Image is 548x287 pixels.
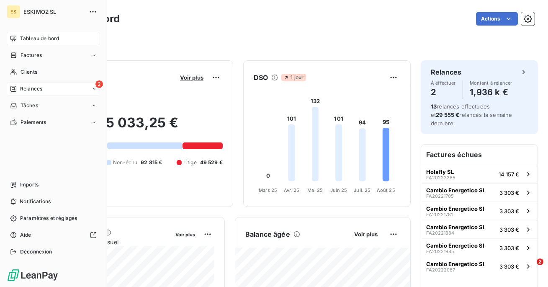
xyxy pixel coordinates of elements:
[426,249,454,254] span: FA20221985
[354,231,378,238] span: Voir plus
[95,80,103,88] span: 2
[259,187,277,193] tspan: Mars 25
[113,159,137,166] span: Non-échu
[431,80,456,85] span: À effectuer
[141,159,162,166] span: 92 815 €
[421,145,538,165] h6: Factures échues
[426,205,484,212] span: Cambio Energetico Sl
[421,238,538,257] button: Cambio Energetico SlFA202219853 303 €
[20,231,31,239] span: Aide
[470,80,512,85] span: Montant à relancer
[421,257,538,275] button: Cambio Energetico SlFA202220673 303 €
[426,194,454,199] span: FA20221705
[431,67,461,77] h6: Relances
[421,183,538,202] button: Cambio Energetico SlFA202217053 303 €
[431,103,437,110] span: 13
[499,171,519,178] span: 14 157 €
[431,103,512,127] span: relances effectuées et relancés la semaine dernière.
[470,85,512,99] h4: 1,936 k €
[426,175,455,180] span: FA20222265
[7,49,100,62] a: Factures
[426,230,454,235] span: FA20221884
[180,74,203,81] span: Voir plus
[245,229,290,239] h6: Balance âgée
[175,232,195,238] span: Voir plus
[21,52,42,59] span: Factures
[421,220,538,238] button: Cambio Energetico SlFA202218843 303 €
[21,119,46,126] span: Paiements
[426,242,484,249] span: Cambio Energetico Sl
[20,35,59,42] span: Tableau de bord
[21,68,37,76] span: Clients
[431,85,456,99] h4: 2
[537,259,543,265] span: 2
[426,261,484,267] span: Cambio Energetico Sl
[7,32,100,45] a: Tableau de bord
[7,269,59,282] img: Logo LeanPay
[436,111,459,118] span: 29 555 €
[20,181,39,189] span: Imports
[254,72,268,83] h6: DSO
[7,178,100,191] a: Imports
[354,187,370,193] tspan: Juil. 25
[20,215,77,222] span: Paramètres et réglages
[20,198,51,205] span: Notifications
[173,230,198,238] button: Voir plus
[178,74,206,81] button: Voir plus
[23,8,84,15] span: ESKIMOZ SL
[7,212,100,225] a: Paramètres et réglages
[20,248,52,256] span: Déconnexion
[421,202,538,220] button: Cambio Energetico SlFA202217813 303 €
[281,74,306,81] span: 1 jour
[7,99,100,112] a: Tâches
[520,259,540,279] iframe: Intercom live chat
[284,187,299,193] tspan: Avr. 25
[47,238,170,246] span: Chiffre d'affaires mensuel
[200,159,223,166] span: 49 529 €
[352,230,380,238] button: Voir plus
[47,114,223,140] h2: 215 033,25 €
[499,189,519,196] span: 3 303 €
[476,12,518,26] button: Actions
[7,5,20,18] div: ES
[499,226,519,233] span: 3 303 €
[7,65,100,79] a: Clients
[499,208,519,215] span: 3 303 €
[183,159,197,166] span: Litige
[377,187,395,193] tspan: Août 25
[426,267,455,272] span: FA20222067
[426,212,453,217] span: FA20221781
[421,165,538,183] button: Holafly SLFA2022226514 157 €
[7,228,100,242] a: Aide
[499,263,519,270] span: 3 303 €
[426,168,454,175] span: Holafly SL
[7,116,100,129] a: Paiements
[307,187,323,193] tspan: Mai 25
[20,85,42,93] span: Relances
[21,102,38,109] span: Tâches
[7,82,100,96] a: 2Relances
[426,187,484,194] span: Cambio Energetico Sl
[330,187,347,193] tspan: Juin 25
[426,224,484,230] span: Cambio Energetico Sl
[499,245,519,251] span: 3 303 €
